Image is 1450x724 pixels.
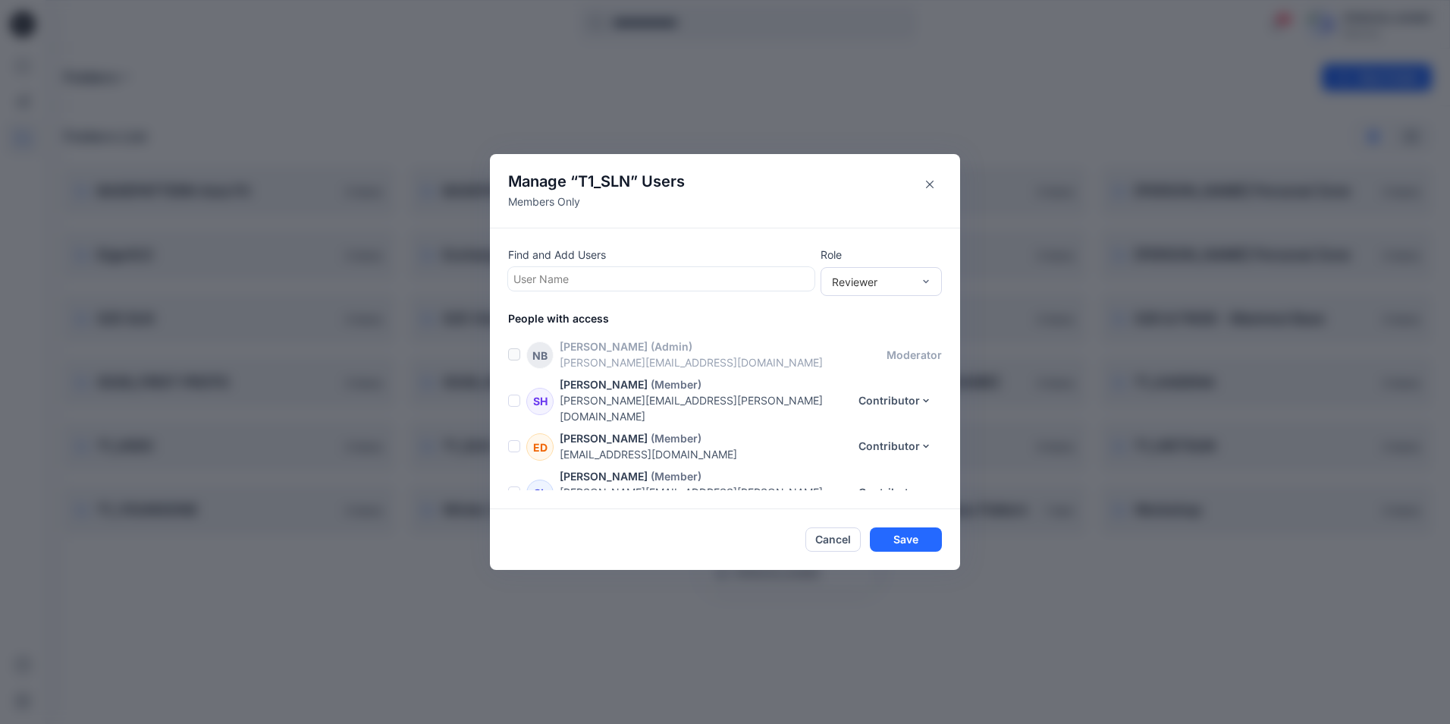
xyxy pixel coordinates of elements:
[918,172,942,197] button: Close
[821,247,942,263] p: Role
[805,527,861,552] button: Cancel
[887,347,942,363] p: moderator
[526,433,554,461] div: ED
[560,484,849,516] p: [PERSON_NAME][EMAIL_ADDRESS][PERSON_NAME][DOMAIN_NAME]
[560,376,648,392] p: [PERSON_NAME]
[560,354,887,370] p: [PERSON_NAME][EMAIL_ADDRESS][DOMAIN_NAME]
[651,468,701,484] p: (Member)
[508,194,685,209] p: Members Only
[508,247,814,263] p: Find and Add Users
[651,338,692,354] p: (Admin)
[870,527,942,552] button: Save
[849,480,942,505] button: Contributor
[560,338,648,354] p: [PERSON_NAME]
[849,389,942,413] button: Contributor
[560,468,648,484] p: [PERSON_NAME]
[526,480,554,507] div: SL
[560,392,849,424] p: [PERSON_NAME][EMAIL_ADDRESS][PERSON_NAME][DOMAIN_NAME]
[526,388,554,415] div: SH
[560,430,648,446] p: [PERSON_NAME]
[849,434,942,458] button: Contributor
[560,446,849,462] p: [EMAIL_ADDRESS][DOMAIN_NAME]
[578,172,630,190] span: T1_SLN
[832,274,912,290] div: Reviewer
[508,172,685,190] h4: Manage “ ” Users
[651,430,701,446] p: (Member)
[651,376,701,392] p: (Member)
[526,342,554,369] div: NB
[508,310,960,326] p: People with access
